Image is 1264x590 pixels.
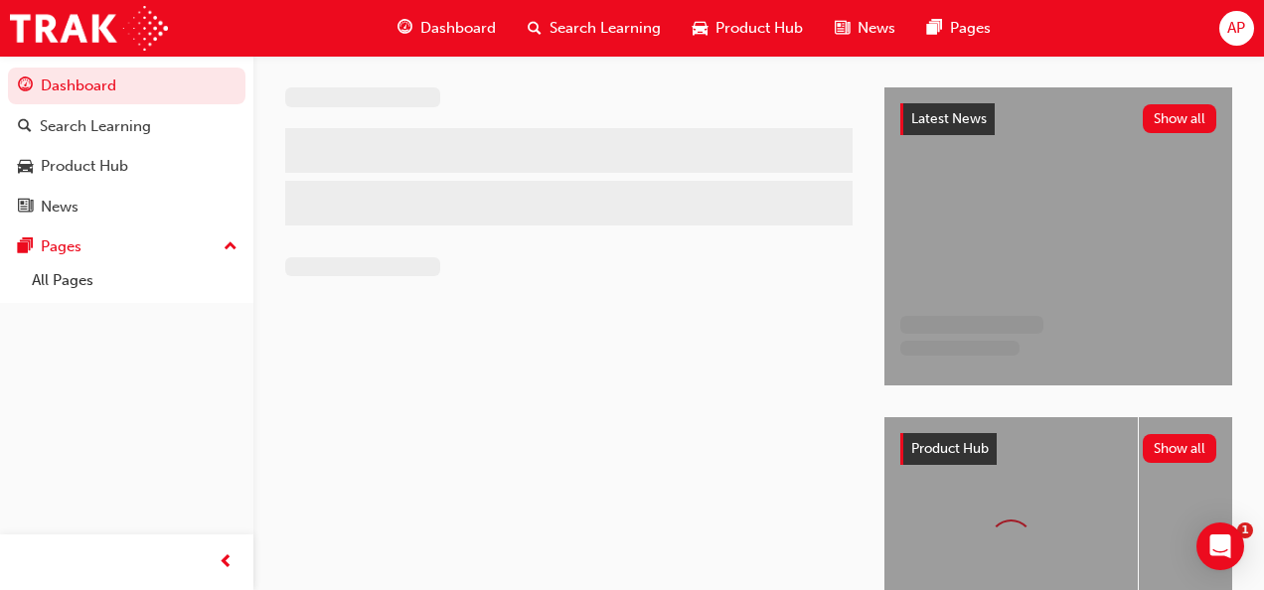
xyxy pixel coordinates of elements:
span: 1 [1237,522,1253,538]
button: DashboardSearch LearningProduct HubNews [8,64,245,228]
a: All Pages [24,265,245,296]
span: search-icon [528,16,542,41]
a: pages-iconPages [911,8,1007,49]
span: Search Learning [550,17,661,40]
a: Latest NewsShow all [900,103,1216,135]
a: guage-iconDashboard [382,8,512,49]
span: news-icon [835,16,850,41]
span: pages-icon [18,238,33,256]
button: AP [1219,11,1254,46]
span: news-icon [18,199,33,217]
span: Product Hub [715,17,803,40]
a: Dashboard [8,68,245,104]
span: car-icon [693,16,708,41]
a: news-iconNews [819,8,911,49]
button: Show all [1143,104,1217,133]
span: prev-icon [219,550,234,575]
span: News [858,17,895,40]
div: Product Hub [41,155,128,178]
div: Search Learning [40,115,151,138]
div: News [41,196,79,219]
img: Trak [10,6,168,51]
span: search-icon [18,118,32,136]
a: car-iconProduct Hub [677,8,819,49]
button: Pages [8,228,245,265]
span: pages-icon [927,16,942,41]
span: AP [1227,17,1245,40]
a: Product HubShow all [900,433,1216,465]
span: guage-icon [397,16,412,41]
a: News [8,189,245,225]
span: up-icon [224,234,237,260]
span: Pages [950,17,991,40]
span: guage-icon [18,77,33,95]
span: Latest News [911,110,987,127]
span: Dashboard [420,17,496,40]
a: Product Hub [8,148,245,185]
div: Pages [41,235,81,258]
span: Product Hub [911,440,989,457]
span: car-icon [18,158,33,176]
div: Open Intercom Messenger [1196,522,1244,570]
a: search-iconSearch Learning [512,8,677,49]
a: Search Learning [8,108,245,145]
button: Show all [1143,434,1217,463]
